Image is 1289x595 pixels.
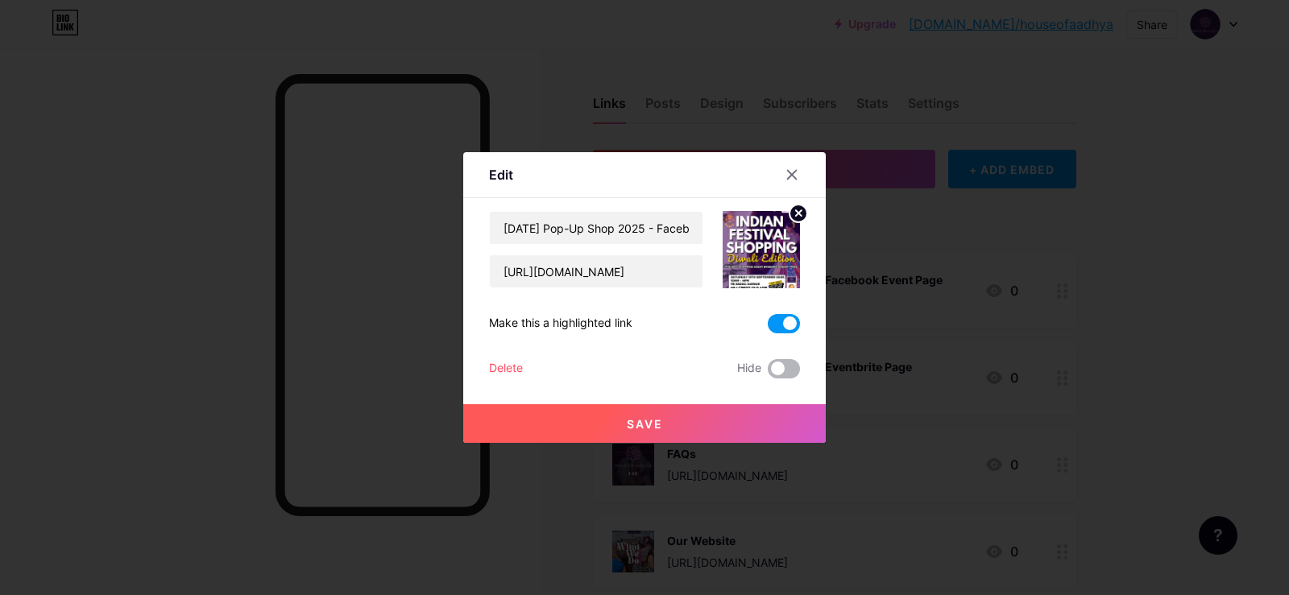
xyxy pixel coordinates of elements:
span: Hide [737,359,761,378]
input: Title [490,212,703,244]
img: link_thumbnail [723,211,800,288]
div: Edit [489,165,513,184]
div: Make this a highlighted link [489,314,632,333]
span: Save [627,417,663,431]
input: URL [490,255,703,287]
div: Delete [489,359,523,378]
button: Save [463,404,826,443]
